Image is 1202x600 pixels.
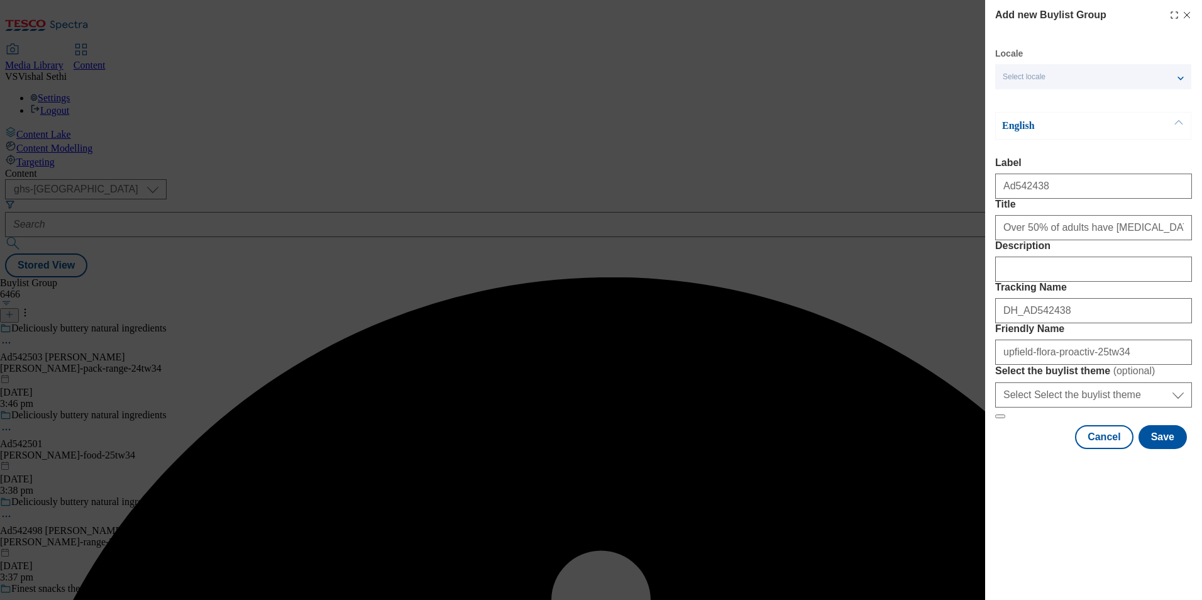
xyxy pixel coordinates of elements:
span: ( optional ) [1113,365,1155,376]
input: Enter Description [995,257,1192,282]
button: Cancel [1075,425,1133,449]
label: Select the buylist theme [995,365,1192,377]
h4: Add new Buylist Group [995,8,1106,23]
label: Label [995,157,1192,169]
label: Title [995,199,1192,210]
p: English [1002,119,1134,132]
button: Save [1139,425,1187,449]
input: Enter Friendly Name [995,340,1192,365]
input: Enter Label [995,174,1192,199]
label: Description [995,240,1192,252]
input: Enter Title [995,215,1192,240]
label: Locale [995,50,1023,57]
button: Select locale [995,64,1191,89]
label: Friendly Name [995,323,1192,335]
input: Enter Tracking Name [995,298,1192,323]
span: Select locale [1003,72,1045,82]
label: Tracking Name [995,282,1192,293]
